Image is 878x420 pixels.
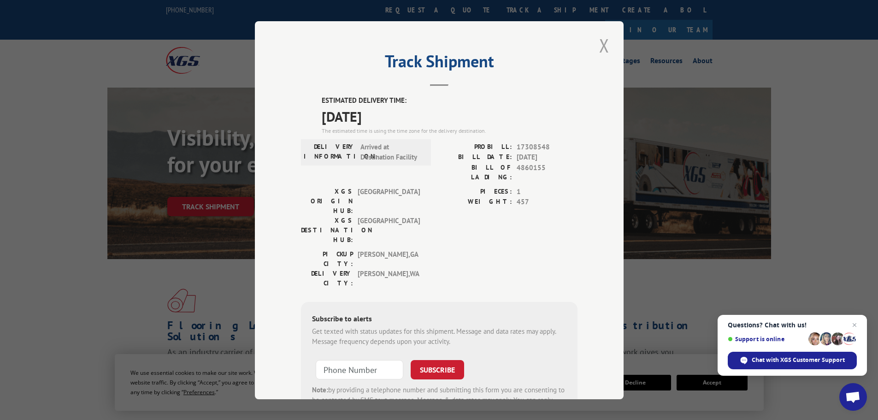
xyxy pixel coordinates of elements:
div: by providing a telephone number and submitting this form you are consenting to be contacted by SM... [312,385,566,416]
span: [DATE] [322,106,577,126]
label: BILL DATE: [439,152,512,163]
span: 1 [517,186,577,197]
div: Get texted with status updates for this shipment. Message and data rates may apply. Message frequ... [312,326,566,347]
span: [DATE] [517,152,577,163]
h2: Track Shipment [301,55,577,72]
label: XGS DESTINATION HUB: [301,215,353,244]
div: The estimated time is using the time zone for the delivery destination. [322,126,577,135]
label: XGS ORIGIN HUB: [301,186,353,215]
span: Chat with XGS Customer Support [752,356,845,364]
span: Support is online [728,336,805,343]
div: Subscribe to alerts [312,313,566,326]
span: [GEOGRAPHIC_DATA] [358,186,420,215]
label: ESTIMATED DELIVERY TIME: [322,95,577,106]
label: PICKUP CITY: [301,249,353,268]
span: [GEOGRAPHIC_DATA] [358,215,420,244]
button: Close modal [596,33,612,58]
span: 17308548 [517,142,577,152]
span: 4860155 [517,162,577,182]
label: BILL OF LADING: [439,162,512,182]
input: Phone Number [316,360,403,379]
span: [PERSON_NAME] , WA [358,268,420,288]
label: DELIVERY INFORMATION: [304,142,356,162]
label: DELIVERY CITY: [301,268,353,288]
button: SUBSCRIBE [411,360,464,379]
span: Arrived at Destination Facility [360,142,423,162]
a: Open chat [839,383,867,411]
span: Questions? Chat with us! [728,321,857,329]
span: [PERSON_NAME] , GA [358,249,420,268]
span: 457 [517,197,577,207]
label: PIECES: [439,186,512,197]
label: WEIGHT: [439,197,512,207]
strong: Note: [312,385,328,394]
label: PROBILL: [439,142,512,152]
span: Chat with XGS Customer Support [728,352,857,369]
